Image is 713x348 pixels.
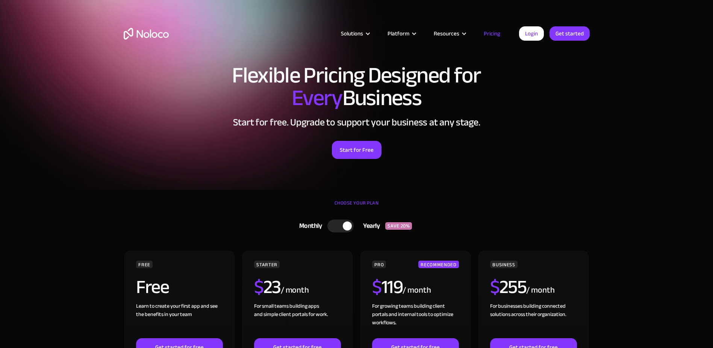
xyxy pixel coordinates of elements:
h2: 23 [254,278,281,296]
div: Resources [424,29,474,38]
h2: 255 [490,278,526,296]
div: BUSINESS [490,261,517,268]
a: Start for Free [332,141,381,159]
div: STARTER [254,261,279,268]
div: Solutions [341,29,363,38]
div: Resources [434,29,459,38]
div: CHOOSE YOUR PLAN [124,197,590,216]
div: For growing teams building client portals and internal tools to optimize workflows. [372,302,459,338]
span: Every [292,77,342,119]
a: Login [519,26,544,41]
div: Platform [378,29,424,38]
div: For businesses building connected solutions across their organization. ‍ [490,302,577,338]
div: / month [281,284,309,296]
div: / month [526,284,554,296]
h2: Free [136,278,169,296]
h1: Flexible Pricing Designed for Business [124,64,590,109]
div: Yearly [354,220,385,232]
div: FREE [136,261,153,268]
div: PRO [372,261,386,268]
a: home [124,28,169,40]
div: For small teams building apps and simple client portals for work. ‍ [254,302,341,338]
div: Monthly [290,220,328,232]
span: $ [372,269,381,305]
h2: 119 [372,278,403,296]
span: $ [490,269,500,305]
div: SAVE 20% [385,222,412,230]
span: $ [254,269,263,305]
div: Platform [388,29,409,38]
a: Get started [550,26,590,41]
div: Learn to create your first app and see the benefits in your team ‍ [136,302,223,338]
div: / month [403,284,431,296]
h2: Start for free. Upgrade to support your business at any stage. [124,117,590,128]
a: Pricing [474,29,510,38]
div: RECOMMENDED [418,261,459,268]
div: Solutions [332,29,378,38]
